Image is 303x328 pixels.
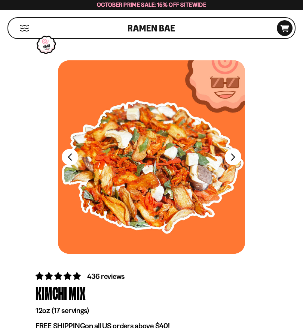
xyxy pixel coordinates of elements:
[36,271,82,281] span: 4.76 stars
[225,149,241,165] button: Next
[69,282,86,304] div: Mix
[87,272,125,281] span: 436 reviews
[19,25,30,31] button: Mobile Menu Trigger
[97,1,206,8] span: October Prime Sale: 15% off Sitewide
[36,306,267,315] p: 12oz (17 servings)
[62,149,78,165] button: Previous
[36,282,67,304] div: Kimchi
